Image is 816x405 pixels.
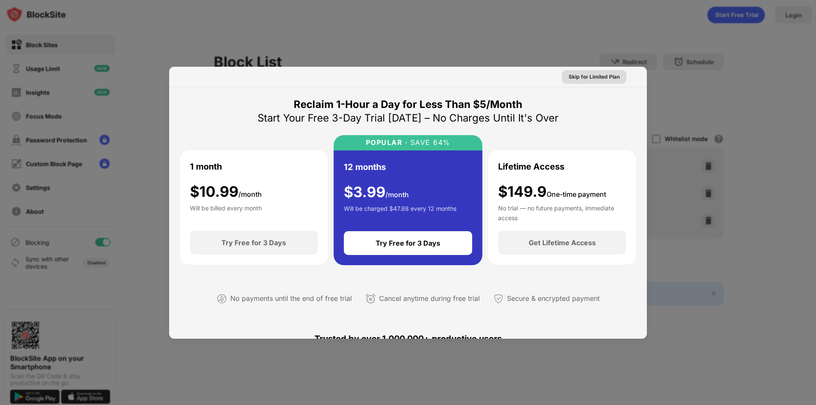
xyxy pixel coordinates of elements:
span: /month [238,190,262,198]
div: 12 months [344,161,386,173]
span: /month [385,190,409,199]
div: Will be charged $47.88 every 12 months [344,204,456,221]
img: not-paying [217,294,227,304]
div: Try Free for 3 Days [221,238,286,247]
div: $ 3.99 [344,184,409,201]
div: Lifetime Access [498,160,564,173]
div: Get Lifetime Access [529,238,596,247]
div: No trial — no future payments, immediate access [498,204,626,221]
img: cancel-anytime [365,294,376,304]
div: Skip for Limited Plan [569,73,620,81]
div: Cancel anytime during free trial [379,292,480,305]
div: Trusted by over 1,000,000+ productive users [179,318,637,359]
div: $149.9 [498,183,606,201]
div: 1 month [190,160,222,173]
span: One-time payment [547,190,606,198]
div: POPULAR · [366,139,408,147]
img: secured-payment [493,294,504,304]
div: Reclaim 1-Hour a Day for Less Than $5/Month [294,98,522,111]
div: Start Your Free 3-Day Trial [DATE] – No Charges Until It's Over [258,111,558,125]
div: Secure & encrypted payment [507,292,600,305]
div: Will be billed every month [190,204,262,221]
div: $ 10.99 [190,183,262,201]
div: SAVE 64% [408,139,450,147]
div: Try Free for 3 Days [376,239,440,247]
div: No payments until the end of free trial [230,292,352,305]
